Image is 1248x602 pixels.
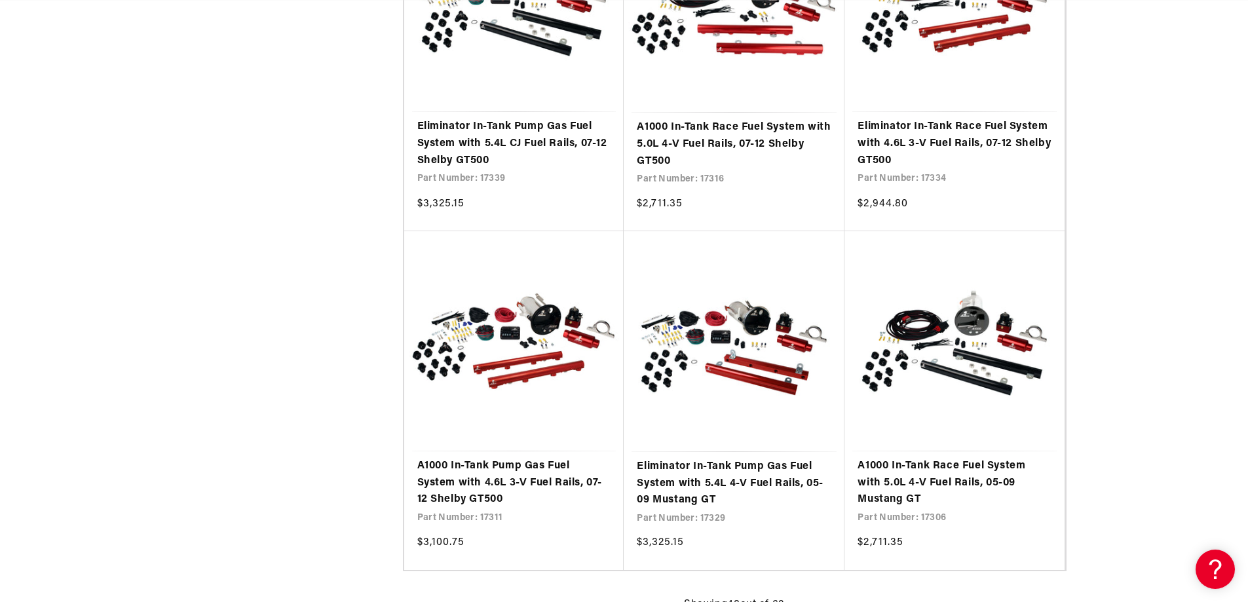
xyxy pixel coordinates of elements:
a: A1000 In-Tank Race Fuel System with 5.0L 4-V Fuel Rails, 07-12 Shelby GT500 [637,119,831,170]
a: Eliminator In-Tank Race Fuel System with 4.6L 3-V Fuel Rails, 07-12 Shelby GT500 [858,119,1051,169]
a: A1000 In-Tank Pump Gas Fuel System with 4.6L 3-V Fuel Rails, 07-12 Shelby GT500 [417,458,611,508]
a: Eliminator In-Tank Pump Gas Fuel System with 5.4L 4-V Fuel Rails, 05-09 Mustang GT [637,459,831,509]
a: A1000 In-Tank Race Fuel System with 5.0L 4-V Fuel Rails, 05-09 Mustang GT [858,458,1051,508]
a: Eliminator In-Tank Pump Gas Fuel System with 5.4L CJ Fuel Rails, 07-12 Shelby GT500 [417,119,611,169]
